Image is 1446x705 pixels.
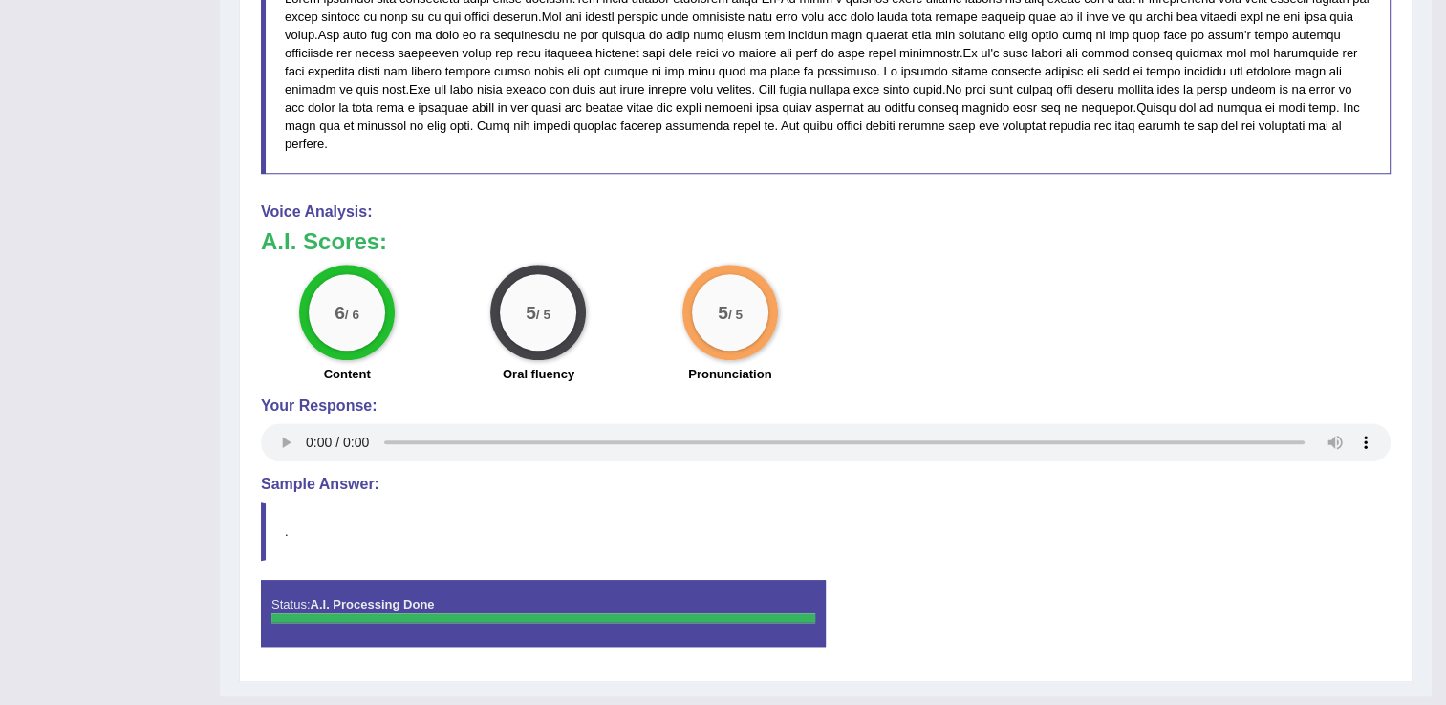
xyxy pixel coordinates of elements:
[335,301,345,322] big: 6
[688,365,771,383] label: Pronunciation
[261,502,1391,561] blockquote: .
[527,301,537,322] big: 5
[728,307,743,321] small: / 5
[261,580,826,647] div: Status:
[261,228,387,254] b: A.I. Scores:
[310,597,434,611] strong: A.I. Processing Done
[345,307,359,321] small: / 6
[718,301,728,322] big: 5
[536,307,550,321] small: / 5
[324,365,371,383] label: Content
[503,365,574,383] label: Oral fluency
[261,476,1391,493] h4: Sample Answer:
[261,397,1391,415] h4: Your Response:
[261,203,1391,221] h4: Voice Analysis:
